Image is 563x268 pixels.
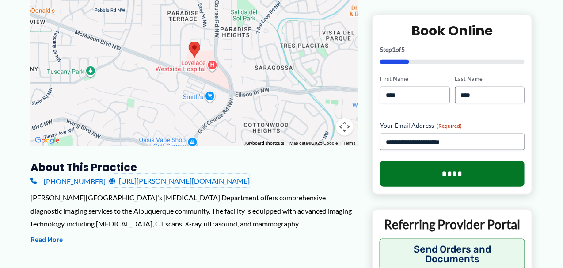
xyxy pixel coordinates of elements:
[245,140,284,146] button: Keyboard shortcuts
[401,46,405,53] span: 5
[392,46,396,53] span: 1
[30,174,106,188] a: [PHONE_NUMBER]
[343,141,355,145] a: Terms (opens in new tab)
[33,135,62,146] a: Open this area in Google Maps (opens a new window)
[289,141,338,145] span: Map data ©2025 Google
[30,191,358,230] div: [PERSON_NAME][GEOGRAPHIC_DATA]'s [MEDICAL_DATA] Department offers comprehensive diagnostic imagin...
[33,135,62,146] img: Google
[30,235,63,245] button: Read More
[437,123,462,129] span: (Required)
[380,121,525,130] label: Your Email Address
[380,216,525,232] p: Referring Provider Portal
[336,118,354,136] button: Map camera controls
[380,75,449,83] label: First Name
[455,75,525,83] label: Last Name
[109,174,250,188] a: [URL][PERSON_NAME][DOMAIN_NAME]
[380,46,525,53] p: Step of
[30,161,358,174] h3: About this practice
[380,22,525,39] h2: Book Online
